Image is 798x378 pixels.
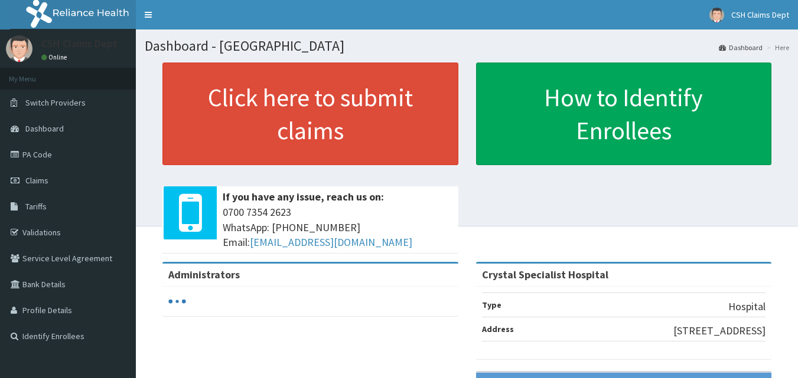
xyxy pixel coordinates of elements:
[728,299,766,314] p: Hospital
[25,123,64,134] span: Dashboard
[223,205,452,250] span: 0700 7354 2623 WhatsApp: [PHONE_NUMBER] Email:
[482,324,514,334] b: Address
[25,175,48,186] span: Claims
[25,201,47,212] span: Tariffs
[41,38,118,49] p: CSH Claims Dept
[145,38,789,54] h1: Dashboard - [GEOGRAPHIC_DATA]
[709,8,724,22] img: User Image
[250,235,412,249] a: [EMAIL_ADDRESS][DOMAIN_NAME]
[719,42,763,52] a: Dashboard
[482,268,608,281] strong: Crystal Specialist Hospital
[41,53,70,61] a: Online
[223,190,384,203] b: If you have any issue, reach us on:
[162,63,458,165] a: Click here to submit claims
[168,292,186,310] svg: audio-loading
[25,97,86,108] span: Switch Providers
[482,300,501,310] b: Type
[731,9,789,20] span: CSH Claims Dept
[6,35,32,62] img: User Image
[476,63,772,165] a: How to Identify Enrollees
[764,42,789,52] li: Here
[168,268,240,281] b: Administrators
[673,323,766,338] p: [STREET_ADDRESS]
